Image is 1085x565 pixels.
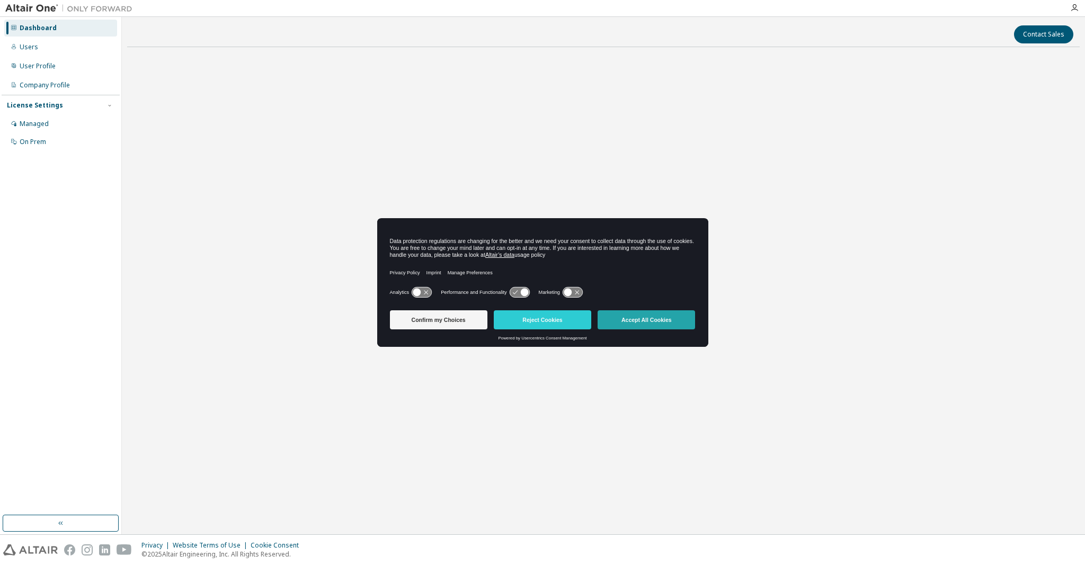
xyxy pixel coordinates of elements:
div: On Prem [20,138,46,146]
img: Altair One [5,3,138,14]
div: Cookie Consent [251,541,305,550]
img: youtube.svg [117,544,132,555]
p: © 2025 Altair Engineering, Inc. All Rights Reserved. [141,550,305,559]
div: Managed [20,120,49,128]
img: linkedin.svg [99,544,110,555]
button: Contact Sales [1014,25,1073,43]
div: User Profile [20,62,56,70]
img: facebook.svg [64,544,75,555]
img: altair_logo.svg [3,544,58,555]
div: Users [20,43,38,51]
div: Company Profile [20,81,70,89]
img: instagram.svg [82,544,93,555]
div: Website Terms of Use [173,541,251,550]
div: Privacy [141,541,173,550]
div: License Settings [7,101,63,110]
div: Dashboard [20,24,57,32]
